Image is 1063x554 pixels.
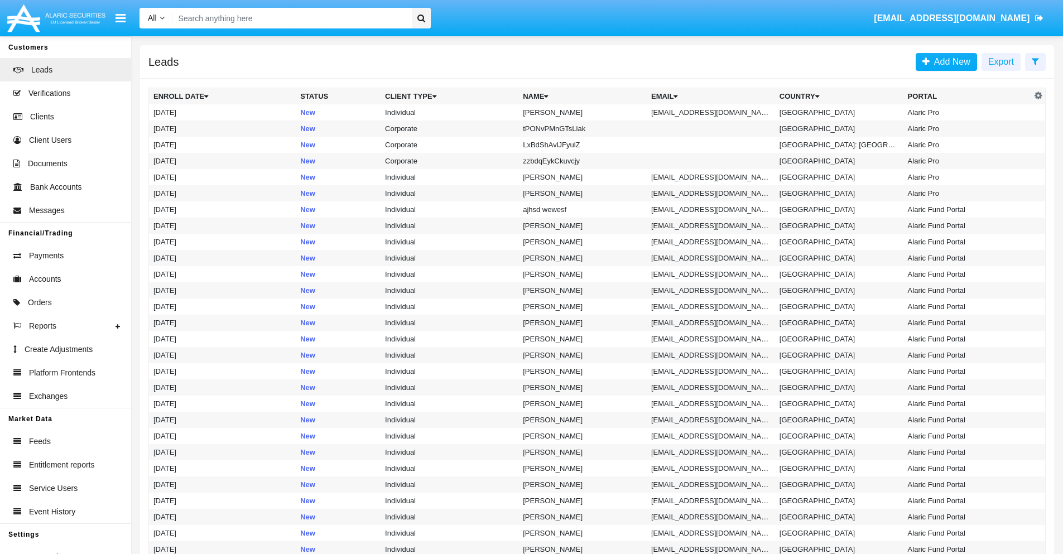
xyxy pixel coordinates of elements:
[647,509,775,525] td: [EMAIL_ADDRESS][DOMAIN_NAME]
[149,201,296,218] td: [DATE]
[381,476,518,493] td: Individual
[296,315,381,331] td: New
[296,169,381,185] td: New
[903,525,1032,541] td: Alaric Fund Portal
[518,88,647,105] th: Name
[296,347,381,363] td: New
[775,493,903,509] td: [GEOGRAPHIC_DATA]
[381,121,518,137] td: Corporate
[296,428,381,444] td: New
[903,363,1032,379] td: Alaric Fund Portal
[6,2,107,35] img: Logo image
[775,428,903,444] td: [GEOGRAPHIC_DATA]
[647,234,775,250] td: [EMAIL_ADDRESS][DOMAIN_NAME]
[775,88,903,105] th: Country
[381,396,518,412] td: Individual
[903,379,1032,396] td: Alaric Fund Portal
[28,158,68,170] span: Documents
[903,331,1032,347] td: Alaric Fund Portal
[381,88,518,105] th: Client Type
[296,331,381,347] td: New
[28,297,52,309] span: Orders
[775,266,903,282] td: [GEOGRAPHIC_DATA]
[903,266,1032,282] td: Alaric Fund Portal
[775,347,903,363] td: [GEOGRAPHIC_DATA]
[381,315,518,331] td: Individual
[518,234,647,250] td: [PERSON_NAME]
[296,234,381,250] td: New
[518,185,647,201] td: [PERSON_NAME]
[775,137,903,153] td: [GEOGRAPHIC_DATA]: [GEOGRAPHIC_DATA]
[903,347,1032,363] td: Alaric Fund Portal
[296,121,381,137] td: New
[381,218,518,234] td: Individual
[28,88,70,99] span: Verifications
[149,185,296,201] td: [DATE]
[518,331,647,347] td: [PERSON_NAME]
[149,153,296,169] td: [DATE]
[775,363,903,379] td: [GEOGRAPHIC_DATA]
[903,315,1032,331] td: Alaric Fund Portal
[775,201,903,218] td: [GEOGRAPHIC_DATA]
[518,379,647,396] td: [PERSON_NAME]
[296,104,381,121] td: New
[903,412,1032,428] td: Alaric Fund Portal
[518,250,647,266] td: [PERSON_NAME]
[296,282,381,298] td: New
[518,201,647,218] td: ajhsd wewesf
[29,205,65,216] span: Messages
[31,64,52,76] span: Leads
[296,218,381,234] td: New
[296,476,381,493] td: New
[647,412,775,428] td: [EMAIL_ADDRESS][DOMAIN_NAME]
[29,459,95,471] span: Entitlement reports
[518,266,647,282] td: [PERSON_NAME]
[775,169,903,185] td: [GEOGRAPHIC_DATA]
[518,104,647,121] td: [PERSON_NAME]
[903,201,1032,218] td: Alaric Fund Portal
[930,57,970,66] span: Add New
[647,379,775,396] td: [EMAIL_ADDRESS][DOMAIN_NAME]
[29,320,56,332] span: Reports
[775,250,903,266] td: [GEOGRAPHIC_DATA]
[30,181,82,193] span: Bank Accounts
[296,266,381,282] td: New
[903,153,1032,169] td: Alaric Pro
[296,412,381,428] td: New
[647,104,775,121] td: [EMAIL_ADDRESS][DOMAIN_NAME]
[29,483,78,494] span: Service Users
[381,412,518,428] td: Individual
[140,12,173,24] a: All
[149,234,296,250] td: [DATE]
[518,218,647,234] td: [PERSON_NAME]
[381,298,518,315] td: Individual
[903,234,1032,250] td: Alaric Fund Portal
[296,379,381,396] td: New
[903,476,1032,493] td: Alaric Fund Portal
[647,282,775,298] td: [EMAIL_ADDRESS][DOMAIN_NAME]
[296,250,381,266] td: New
[296,137,381,153] td: New
[173,8,408,28] input: Search
[149,218,296,234] td: [DATE]
[518,412,647,428] td: [PERSON_NAME]
[30,111,54,123] span: Clients
[518,282,647,298] td: [PERSON_NAME]
[296,444,381,460] td: New
[381,266,518,282] td: Individual
[982,53,1021,71] button: Export
[775,153,903,169] td: [GEOGRAPHIC_DATA]
[149,250,296,266] td: [DATE]
[296,509,381,525] td: New
[775,282,903,298] td: [GEOGRAPHIC_DATA]
[296,185,381,201] td: New
[296,298,381,315] td: New
[29,250,64,262] span: Payments
[775,525,903,541] td: [GEOGRAPHIC_DATA]
[647,460,775,476] td: [EMAIL_ADDRESS][DOMAIN_NAME]
[647,266,775,282] td: [EMAIL_ADDRESS][DOMAIN_NAME]
[775,379,903,396] td: [GEOGRAPHIC_DATA]
[149,137,296,153] td: [DATE]
[647,476,775,493] td: [EMAIL_ADDRESS][DOMAIN_NAME]
[903,509,1032,525] td: Alaric Fund Portal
